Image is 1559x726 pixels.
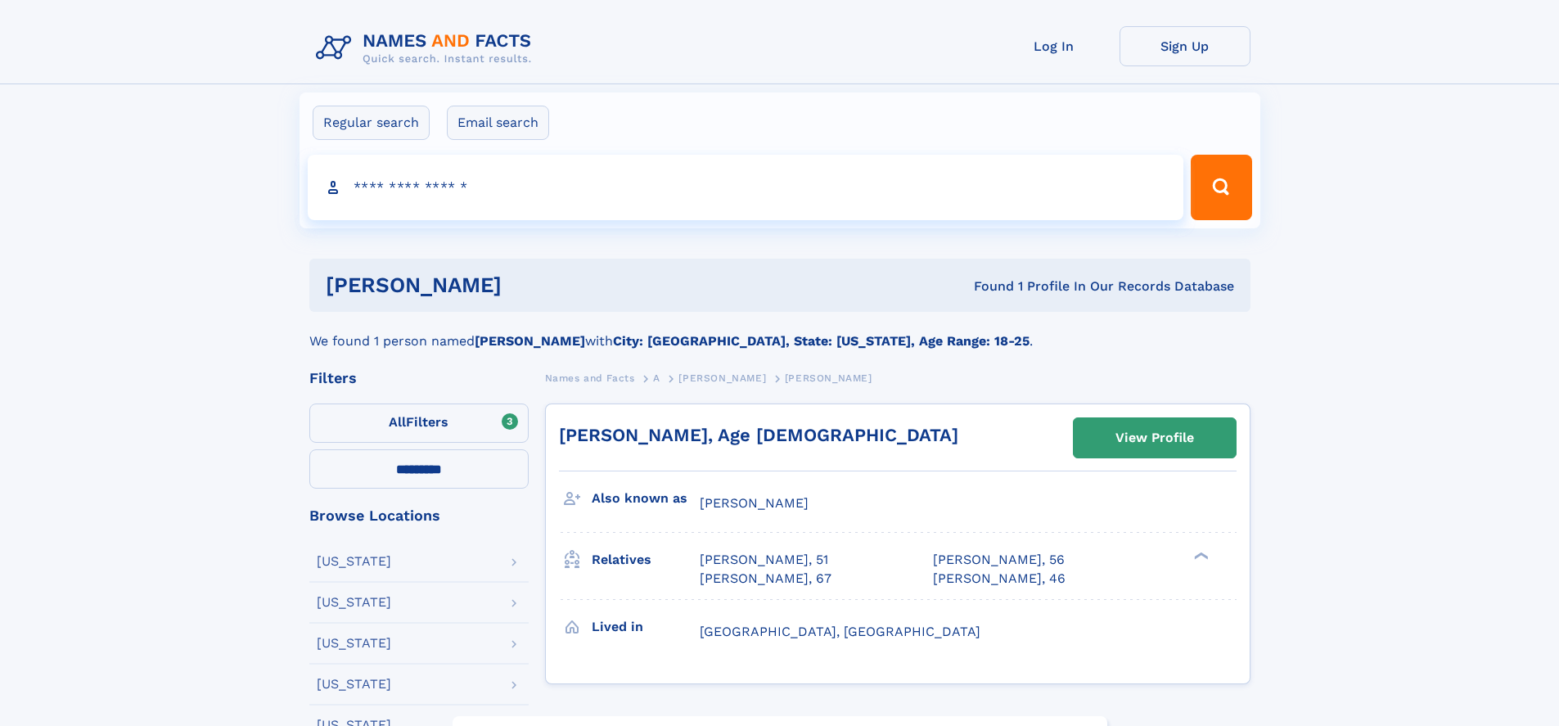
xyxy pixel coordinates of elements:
[700,570,831,588] a: [PERSON_NAME], 67
[313,106,430,140] label: Regular search
[592,485,700,512] h3: Also known as
[1191,155,1251,220] button: Search Button
[785,372,872,384] span: [PERSON_NAME]
[309,26,545,70] img: Logo Names and Facts
[700,495,809,511] span: [PERSON_NAME]
[737,277,1234,295] div: Found 1 Profile In Our Records Database
[1120,26,1250,66] a: Sign Up
[545,368,635,388] a: Names and Facts
[317,637,391,650] div: [US_STATE]
[678,372,766,384] span: [PERSON_NAME]
[447,106,549,140] label: Email search
[317,678,391,691] div: [US_STATE]
[308,155,1184,220] input: search input
[475,333,585,349] b: [PERSON_NAME]
[317,555,391,568] div: [US_STATE]
[389,414,406,430] span: All
[678,368,766,388] a: [PERSON_NAME]
[592,613,700,641] h3: Lived in
[559,425,958,445] a: [PERSON_NAME], Age [DEMOGRAPHIC_DATA]
[326,275,738,295] h1: [PERSON_NAME]
[309,508,529,523] div: Browse Locations
[653,372,660,384] span: A
[700,551,828,569] a: [PERSON_NAME], 51
[1074,418,1236,458] a: View Profile
[1115,419,1194,457] div: View Profile
[309,371,529,386] div: Filters
[309,404,529,443] label: Filters
[653,368,660,388] a: A
[989,26,1120,66] a: Log In
[592,546,700,574] h3: Relatives
[933,551,1065,569] a: [PERSON_NAME], 56
[1190,551,1210,561] div: ❯
[933,570,1066,588] a: [PERSON_NAME], 46
[613,333,1030,349] b: City: [GEOGRAPHIC_DATA], State: [US_STATE], Age Range: 18-25
[309,312,1250,351] div: We found 1 person named with .
[317,596,391,609] div: [US_STATE]
[700,624,980,639] span: [GEOGRAPHIC_DATA], [GEOGRAPHIC_DATA]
